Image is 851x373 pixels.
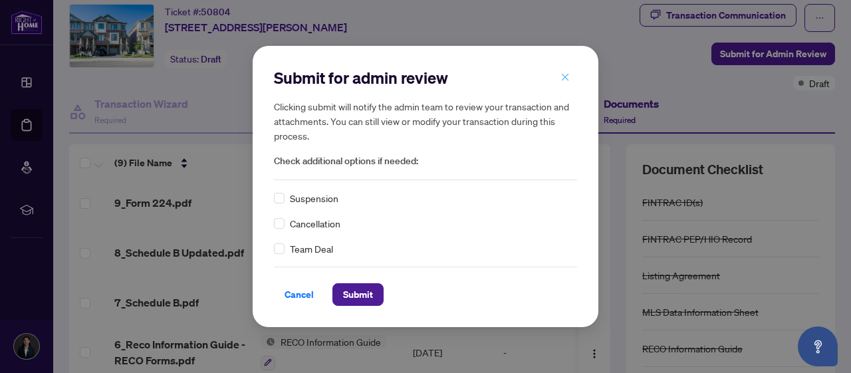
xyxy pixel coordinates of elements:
button: Cancel [274,283,324,306]
h2: Submit for admin review [274,67,577,88]
button: Submit [332,283,384,306]
span: Submit [343,284,373,305]
span: Check additional options if needed: [274,154,577,169]
h5: Clicking submit will notify the admin team to review your transaction and attachments. You can st... [274,99,577,143]
span: close [560,72,570,82]
span: Cancellation [290,216,340,231]
span: Cancel [285,284,314,305]
button: Open asap [798,326,838,366]
span: Suspension [290,191,338,205]
span: Team Deal [290,241,333,256]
